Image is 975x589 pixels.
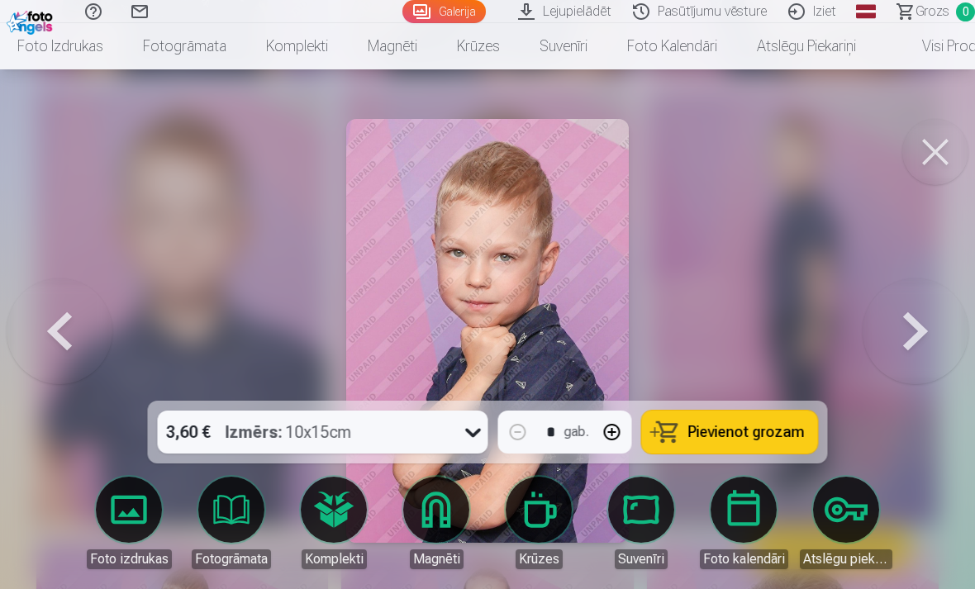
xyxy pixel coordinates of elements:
[688,425,805,439] span: Pievienot grozam
[615,549,668,569] div: Suvenīri
[158,411,219,454] div: 3,60 €
[956,2,975,21] span: 0
[192,549,271,569] div: Fotogrāmata
[516,549,563,569] div: Krūzes
[410,549,464,569] div: Magnēti
[87,549,172,569] div: Foto izdrukas
[564,422,589,442] div: gab.
[492,477,585,569] a: Krūzes
[437,23,520,69] a: Krūzes
[302,549,367,569] div: Komplekti
[83,477,175,569] a: Foto izdrukas
[246,23,348,69] a: Komplekti
[123,23,246,69] a: Fotogrāmata
[185,477,278,569] a: Fotogrāmata
[607,23,737,69] a: Foto kalendāri
[800,549,892,569] div: Atslēgu piekariņi
[595,477,687,569] a: Suvenīri
[697,477,790,569] a: Foto kalendāri
[390,477,483,569] a: Magnēti
[226,420,283,444] strong: Izmērs :
[642,411,818,454] button: Pievienot grozam
[800,477,892,569] a: Atslēgu piekariņi
[737,23,876,69] a: Atslēgu piekariņi
[226,411,352,454] div: 10x15cm
[288,477,380,569] a: Komplekti
[916,2,949,21] span: Grozs
[348,23,437,69] a: Magnēti
[520,23,607,69] a: Suvenīri
[7,7,57,35] img: /fa1
[700,549,788,569] div: Foto kalendāri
